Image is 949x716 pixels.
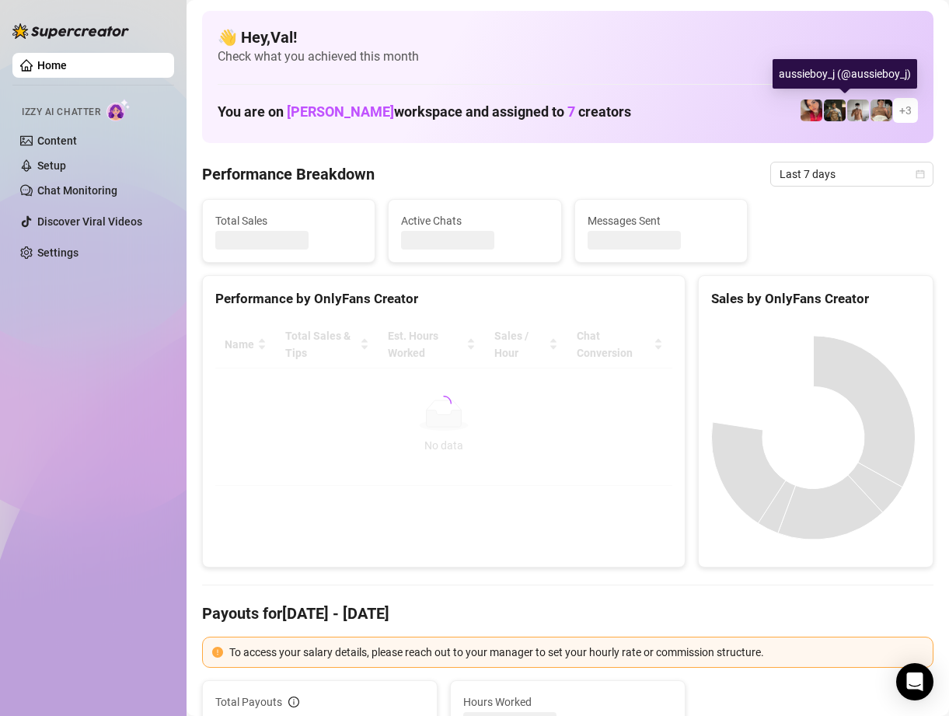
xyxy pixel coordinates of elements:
img: Aussieboy_jfree [870,100,892,121]
span: Hours Worked [463,693,672,711]
a: Setup [37,159,66,172]
span: info-circle [288,697,299,707]
img: AI Chatter [106,99,131,121]
span: exclamation-circle [212,647,223,658]
span: [PERSON_NAME] [287,103,394,120]
span: loading [436,396,452,411]
img: logo-BBDzfeDw.svg [12,23,129,39]
div: To access your salary details, please reach out to your manager to set your hourly rate or commis... [229,644,923,661]
img: Tony [824,100,846,121]
img: aussieboy_j [847,100,869,121]
span: Izzy AI Chatter [22,105,100,120]
span: Messages Sent [588,212,734,229]
span: Last 7 days [780,162,924,186]
span: 7 [567,103,575,120]
div: Open Intercom Messenger [896,663,933,700]
span: Total Sales [215,212,362,229]
span: Check what you achieved this month [218,48,918,65]
div: aussieboy_j (@aussieboy_j) [773,59,917,89]
span: calendar [916,169,925,179]
a: Discover Viral Videos [37,215,142,228]
h4: Payouts for [DATE] - [DATE] [202,602,933,624]
a: Content [37,134,77,147]
span: Active Chats [401,212,548,229]
a: Settings [37,246,79,259]
div: Performance by OnlyFans Creator [215,288,672,309]
a: Chat Monitoring [37,184,117,197]
div: Sales by OnlyFans Creator [711,288,920,309]
span: + 3 [899,102,912,119]
span: Total Payouts [215,693,282,711]
img: Vanessa [801,100,822,121]
a: Home [37,59,67,72]
h4: 👋 Hey, Val ! [218,26,918,48]
h4: Performance Breakdown [202,163,375,185]
h1: You are on workspace and assigned to creators [218,103,631,120]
